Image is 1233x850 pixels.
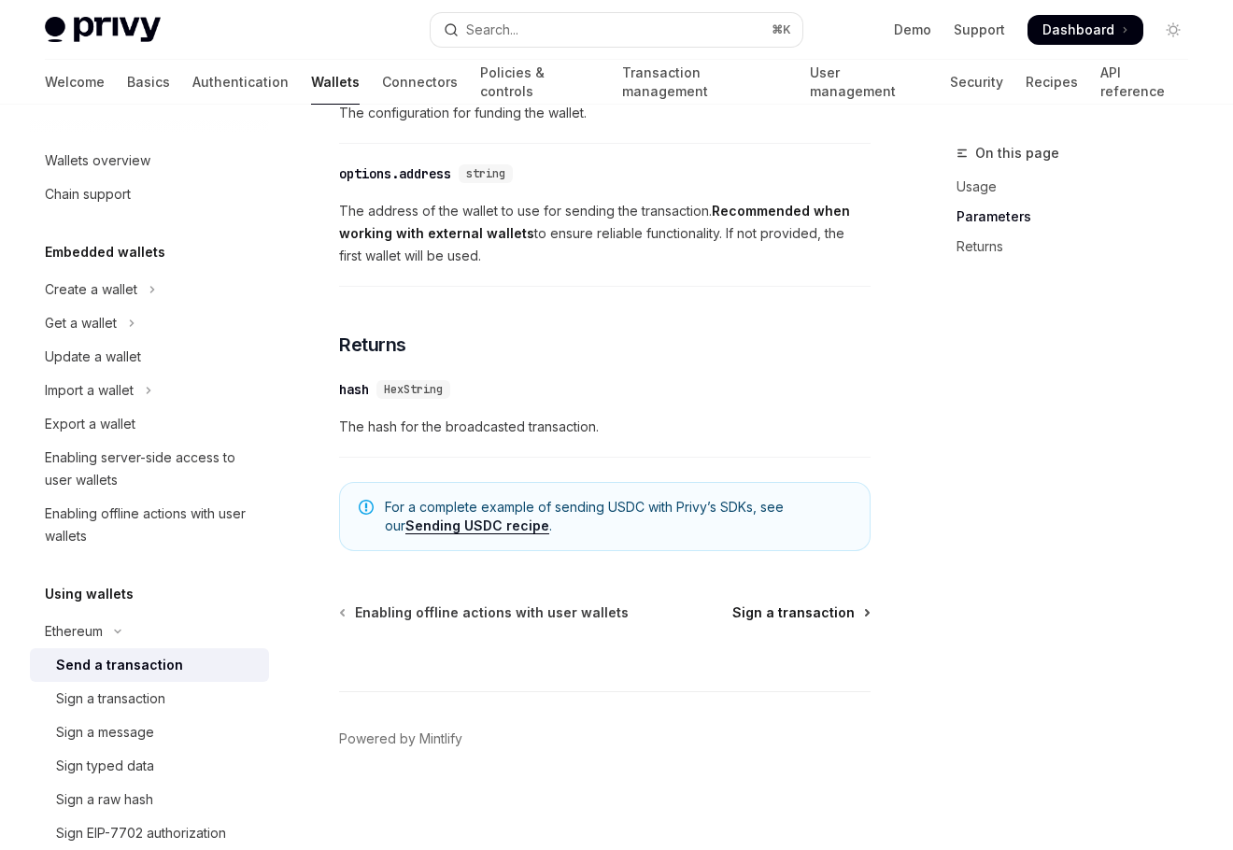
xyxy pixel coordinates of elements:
button: Toggle Ethereum section [30,615,269,648]
a: Send a transaction [30,648,269,682]
span: For a complete example of sending USDC with Privy’s SDKs, see our . [385,498,851,535]
span: The configuration for funding the wallet. [339,102,871,124]
div: options.address [339,164,451,183]
a: Recipes [1026,60,1078,105]
h5: Using wallets [45,583,134,605]
span: ⌘ K [772,22,791,37]
div: hash [339,380,369,399]
a: Welcome [45,60,105,105]
span: Enabling offline actions with user wallets [355,603,629,622]
a: Returns [957,232,1203,262]
a: Dashboard [1027,15,1143,45]
a: Parameters [957,202,1203,232]
span: HexString [384,382,443,397]
div: Create a wallet [45,278,137,301]
a: Wallets [311,60,360,105]
span: The hash for the broadcasted transaction. [339,416,871,438]
a: Transaction management [622,60,787,105]
a: Sign a message [30,715,269,749]
button: Toggle Import a wallet section [30,374,269,407]
a: Chain support [30,177,269,211]
svg: Note [359,500,374,515]
a: Policies & controls [480,60,600,105]
a: Enabling server-side access to user wallets [30,441,269,497]
a: Authentication [192,60,289,105]
a: Demo [894,21,931,39]
h5: Embedded wallets [45,241,165,263]
a: Support [954,21,1005,39]
div: Sign a message [56,721,154,744]
span: The address of the wallet to use for sending the transaction. to ensure reliable functionality. I... [339,200,871,267]
div: Sign EIP-7702 authorization [56,822,226,844]
button: Toggle Create a wallet section [30,273,269,306]
div: Sign typed data [56,755,154,777]
a: Enabling offline actions with user wallets [341,603,629,622]
span: On this page [975,142,1059,164]
div: Ethereum [45,620,103,643]
a: Connectors [382,60,458,105]
span: string [466,166,505,181]
span: Dashboard [1042,21,1114,39]
div: Search... [466,19,518,41]
a: Wallets overview [30,144,269,177]
a: Enabling offline actions with user wallets [30,497,269,553]
span: Returns [339,332,406,358]
div: Enabling offline actions with user wallets [45,503,258,547]
a: Sending USDC recipe [405,517,549,534]
span: Sign a transaction [732,603,855,622]
div: Wallets overview [45,149,150,172]
a: Basics [127,60,170,105]
a: Security [950,60,1003,105]
div: Enabling server-side access to user wallets [45,446,258,491]
div: Send a transaction [56,654,183,676]
button: Toggle Get a wallet section [30,306,269,340]
a: Update a wallet [30,340,269,374]
a: Sign typed data [30,749,269,783]
a: Sign a transaction [30,682,269,715]
div: Import a wallet [45,379,134,402]
div: Update a wallet [45,346,141,368]
a: Export a wallet [30,407,269,441]
div: Chain support [45,183,131,205]
img: light logo [45,17,161,43]
a: Usage [957,172,1203,202]
a: Sign a raw hash [30,783,269,816]
a: Sign EIP-7702 authorization [30,816,269,850]
div: Export a wallet [45,413,135,435]
a: Sign a transaction [732,603,869,622]
a: Powered by Mintlify [339,730,462,748]
div: Sign a raw hash [56,788,153,811]
button: Open search [431,13,801,47]
div: Sign a transaction [56,687,165,710]
a: User management [810,60,928,105]
button: Toggle dark mode [1158,15,1188,45]
div: Get a wallet [45,312,117,334]
a: API reference [1100,60,1188,105]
